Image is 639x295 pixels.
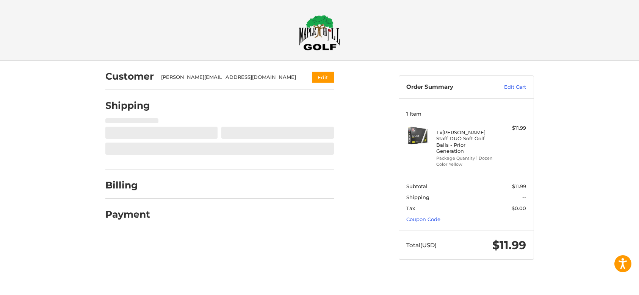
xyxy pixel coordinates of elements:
[576,275,639,295] iframe: Google Customer Reviews
[436,129,494,154] h4: 1 x [PERSON_NAME] Staff DUO Soft Golf Balls - Prior Generation
[492,238,526,252] span: $11.99
[406,183,428,189] span: Subtotal
[406,83,488,91] h3: Order Summary
[312,72,334,83] button: Edit
[406,194,429,200] span: Shipping
[299,15,340,50] img: Maple Hill Golf
[406,216,440,222] a: Coupon Code
[406,111,526,117] h3: 1 Item
[105,179,150,191] h2: Billing
[512,183,526,189] span: $11.99
[512,205,526,211] span: $0.00
[496,124,526,132] div: $11.99
[488,83,526,91] a: Edit Cart
[522,194,526,200] span: --
[105,100,150,111] h2: Shipping
[406,242,437,249] span: Total (USD)
[436,161,494,168] li: Color Yellow
[105,209,150,220] h2: Payment
[436,155,494,162] li: Package Quantity 1 Dozen
[161,74,297,81] div: [PERSON_NAME][EMAIL_ADDRESS][DOMAIN_NAME]
[406,205,415,211] span: Tax
[105,71,154,82] h2: Customer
